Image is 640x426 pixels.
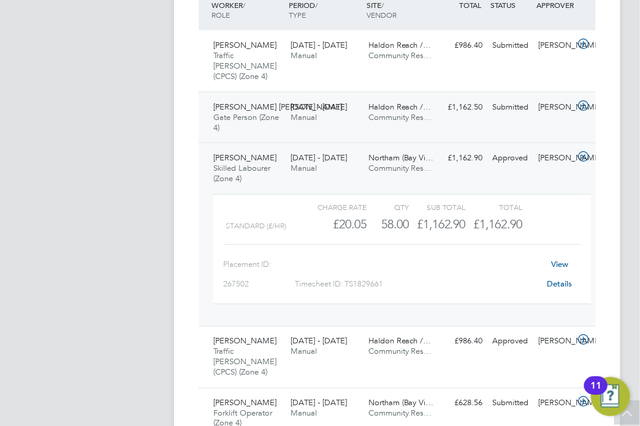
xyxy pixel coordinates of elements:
[368,408,432,419] span: Community Res…
[368,50,432,61] span: Community Res…
[291,336,347,346] span: [DATE] - [DATE]
[213,152,276,163] span: [PERSON_NAME]
[547,259,572,289] a: View Details
[591,377,630,416] button: Open Resource Center, 11 new notifications
[590,386,601,402] div: 11
[213,163,270,184] span: Skilled Labourer (Zone 4)
[410,214,466,234] div: £1,162.90
[534,332,581,352] div: [PERSON_NAME]
[213,112,279,133] span: Gate Person (Zone 4)
[534,148,581,168] div: [PERSON_NAME]
[291,50,317,61] span: Manual
[487,394,534,414] div: Submitted
[367,214,409,234] div: 58.00
[213,336,276,346] span: [PERSON_NAME]
[487,35,534,56] div: Submitted
[213,346,276,378] span: Traffic [PERSON_NAME] (CPCS) (Zone 4)
[291,163,317,173] span: Manual
[441,332,487,352] div: £986.40
[487,332,534,352] div: Approved
[291,40,347,50] span: [DATE] - [DATE]
[368,40,432,50] span: Haldon Reach /…
[213,40,276,50] span: [PERSON_NAME]
[226,222,286,230] span: Standard (£/HR)
[213,50,276,81] span: Traffic [PERSON_NAME] (CPCS) (Zone 4)
[368,102,432,112] span: Haldon Reach /…
[291,408,317,419] span: Manual
[487,148,534,168] div: Approved
[441,148,487,168] div: £1,162.90
[368,398,434,408] span: Northam (Bay Vi…
[534,394,581,414] div: [PERSON_NAME]
[310,200,367,214] div: Charge rate
[291,398,347,408] span: [DATE] - [DATE]
[368,336,432,346] span: Haldon Reach /…
[211,10,230,20] span: ROLE
[441,394,487,414] div: £628.56
[295,274,538,294] div: Timesheet ID: TS1829661
[291,346,317,357] span: Manual
[289,10,306,20] span: TYPE
[466,200,522,214] div: Total
[441,35,487,56] div: £986.40
[213,398,276,408] span: [PERSON_NAME]
[368,346,432,357] span: Community Res…
[291,152,347,163] span: [DATE] - [DATE]
[213,102,342,112] span: [PERSON_NAME] [PERSON_NAME]
[291,102,347,112] span: [DATE] - [DATE]
[367,10,397,20] span: VENDOR
[368,112,432,122] span: Community Res…
[534,35,581,56] div: [PERSON_NAME]
[291,112,317,122] span: Manual
[367,200,409,214] div: QTY
[310,214,367,234] div: £20.05
[441,97,487,118] div: £1,162.50
[410,200,466,214] div: Sub Total
[534,97,581,118] div: [PERSON_NAME]
[368,163,432,173] span: Community Res…
[487,97,534,118] div: Submitted
[368,152,434,163] span: Northam (Bay Vi…
[223,255,295,294] div: Placement ID: 267502
[473,217,522,231] span: £1,162.90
